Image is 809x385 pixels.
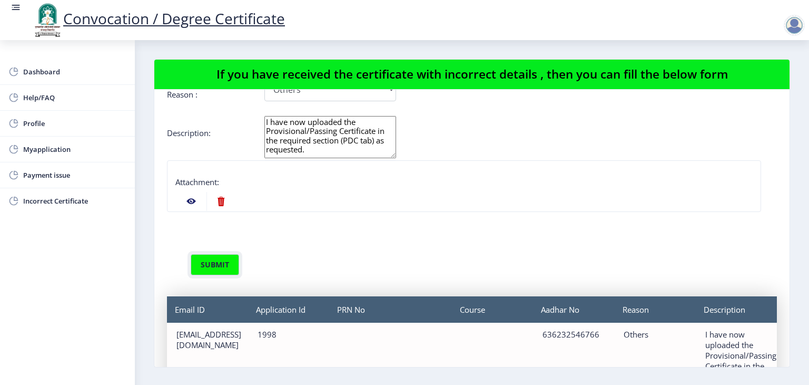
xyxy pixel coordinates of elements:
[23,195,126,207] span: Incorrect Certificate
[167,296,248,323] div: Email ID
[624,329,686,340] div: Others
[23,169,126,181] span: Payment issue
[23,65,126,78] span: Dashboard
[154,60,790,90] nb-card-header: If you have received the certificate with incorrect details , then you can fill the below form
[176,329,239,350] div: [EMAIL_ADDRESS][DOMAIN_NAME]
[23,91,126,104] span: Help/FAQ
[615,296,696,323] div: Reason
[23,143,126,156] span: Myapplication
[248,296,329,323] div: Application Id
[329,296,452,323] div: PRN No
[23,117,126,130] span: Profile
[206,192,235,211] nb-action: Delete File
[32,8,285,28] a: Convocation / Degree Certificate
[696,296,777,323] div: Description
[542,329,605,340] div: 636232546766
[258,329,320,340] div: 1998
[32,2,63,38] img: logo
[452,296,533,323] div: Course
[175,177,219,187] label: Attachment:
[167,128,211,138] label: Description:
[191,254,239,275] button: submit
[533,296,614,323] div: Aadhar No
[176,192,206,211] nb-action: View File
